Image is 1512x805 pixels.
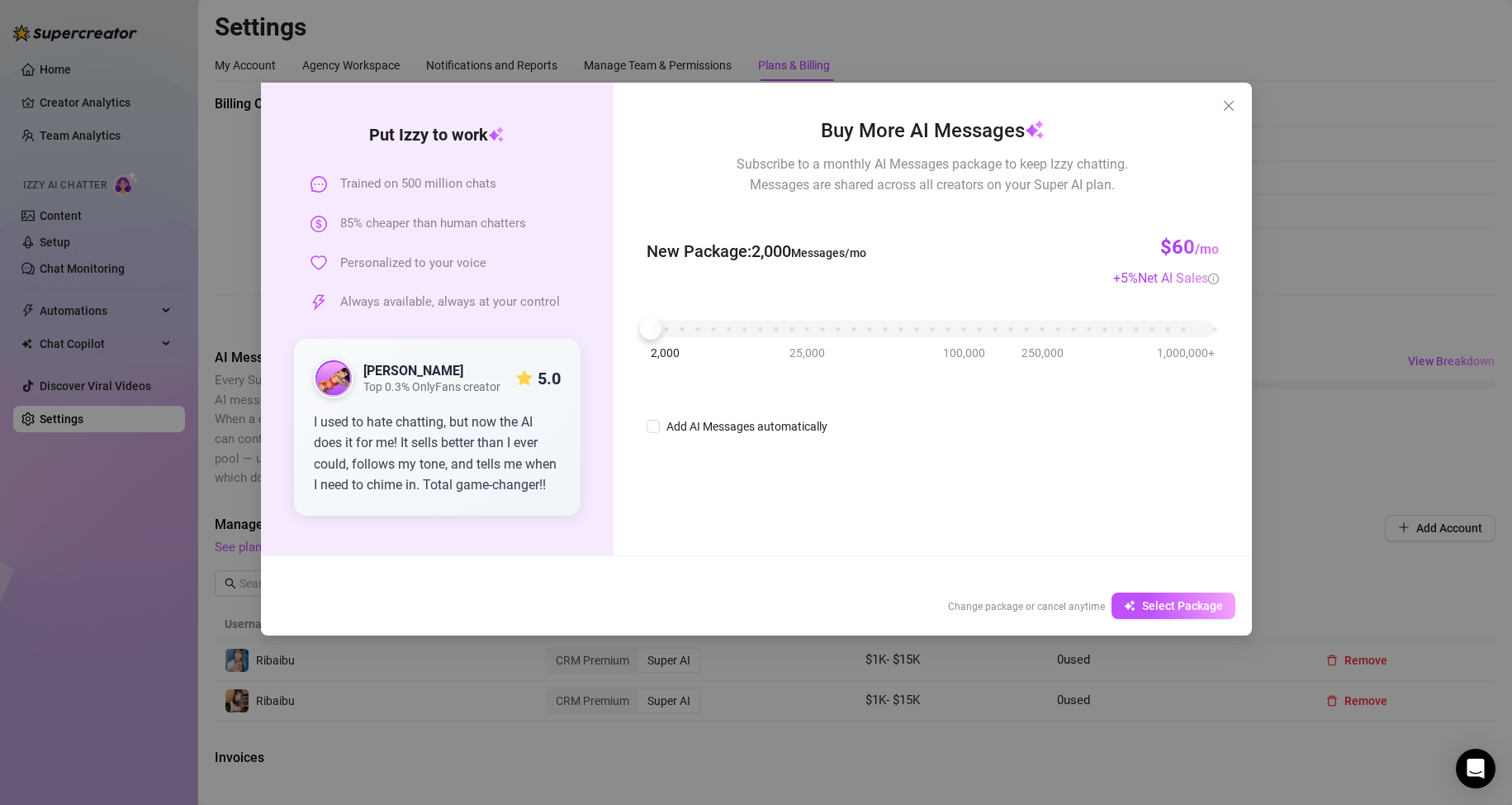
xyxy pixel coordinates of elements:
img: public [315,360,352,397]
span: Top 0.3% OnlyFans creator [363,380,500,394]
div: Open Intercom Messenger [1456,749,1495,788]
strong: 5.0 [537,369,560,388]
span: thunderbolt [310,294,327,311]
div: Add AI Messages automatically [666,417,827,436]
span: Select Package [1142,599,1223,612]
span: Close [1216,99,1242,112]
span: + 5 % [1113,270,1219,286]
button: Select Package [1111,593,1235,619]
button: Close [1216,93,1242,119]
span: Trained on 500 million chats [340,174,496,194]
span: 25,000 [789,344,824,362]
span: heart [310,255,327,271]
span: dollar [310,216,327,232]
span: close [1222,99,1235,112]
span: 100,000 [942,344,984,362]
span: Personalized to your voice [340,254,486,274]
span: Messages/mo [790,246,865,260]
span: New Package : 2,000 [646,239,865,264]
div: I used to hate chatting, but now the AI does it for me! It sells better than I ever could, follow... [314,412,561,496]
span: 1,000,000+ [1157,344,1215,362]
span: 250,000 [1021,344,1063,362]
span: /mo [1195,241,1219,257]
span: Always available, always at your control [340,293,560,312]
span: Buy More AI Messages [820,116,1044,147]
span: star [515,370,532,387]
strong: Put Izzy to work [369,125,505,145]
span: Change package or cancel anytime [948,601,1105,612]
span: 2,000 [650,344,679,362]
span: Subscribe to a monthly AI Messages package to keep Izzy chatting. Messages are shared across all ... [737,154,1128,195]
span: 85% cheaper than human chatters [340,214,526,234]
span: info-circle [1208,274,1219,284]
h3: $60 [1160,235,1219,261]
span: message [310,176,327,193]
div: Net AI Sales [1138,268,1219,288]
strong: [PERSON_NAME] [363,363,463,379]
